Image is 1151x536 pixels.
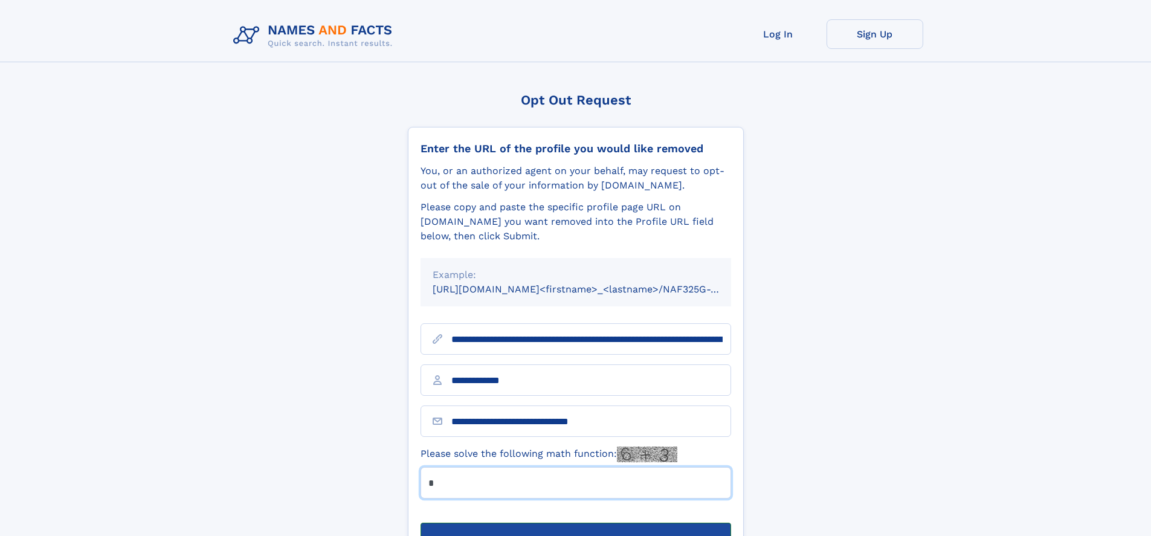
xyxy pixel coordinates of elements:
[421,164,731,193] div: You, or an authorized agent on your behalf, may request to opt-out of the sale of your informatio...
[408,92,744,108] div: Opt Out Request
[228,19,402,52] img: Logo Names and Facts
[421,447,677,462] label: Please solve the following math function:
[730,19,827,49] a: Log In
[827,19,923,49] a: Sign Up
[433,268,719,282] div: Example:
[421,142,731,155] div: Enter the URL of the profile you would like removed
[421,200,731,244] div: Please copy and paste the specific profile page URL on [DOMAIN_NAME] you want removed into the Pr...
[433,283,754,295] small: [URL][DOMAIN_NAME]<firstname>_<lastname>/NAF325G-xxxxxxxx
